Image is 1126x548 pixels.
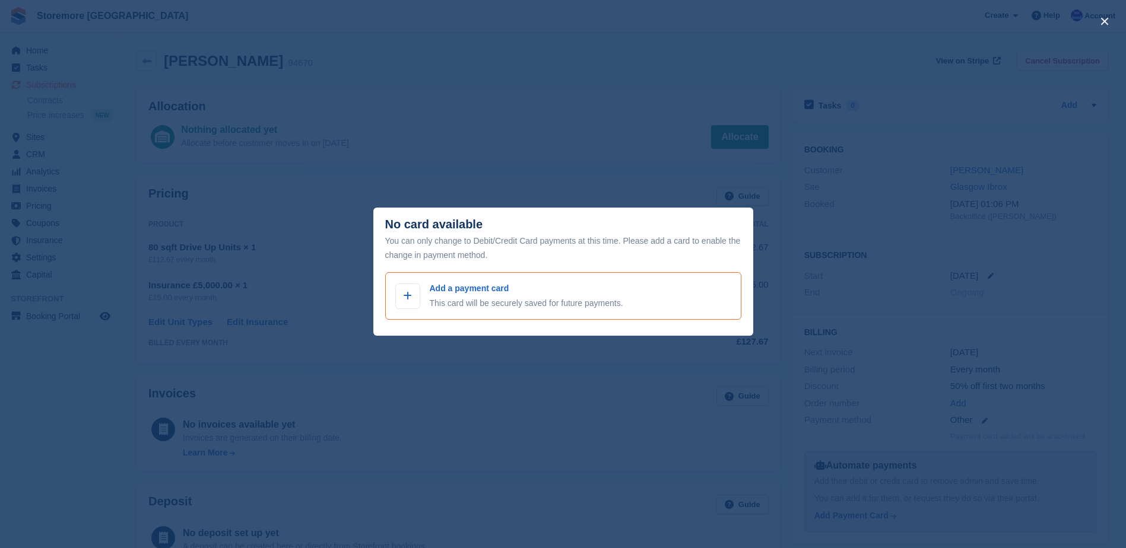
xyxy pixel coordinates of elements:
p: Add a payment card [430,282,623,295]
a: Add a payment card This card will be securely saved for future payments. [385,272,741,320]
div: You can only change to Debit/Credit Card payments at this time. Please add a card to enable the c... [385,234,741,262]
p: This card will be securely saved for future payments. [430,297,623,310]
div: No card available [385,218,483,231]
button: close [1095,12,1114,31]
